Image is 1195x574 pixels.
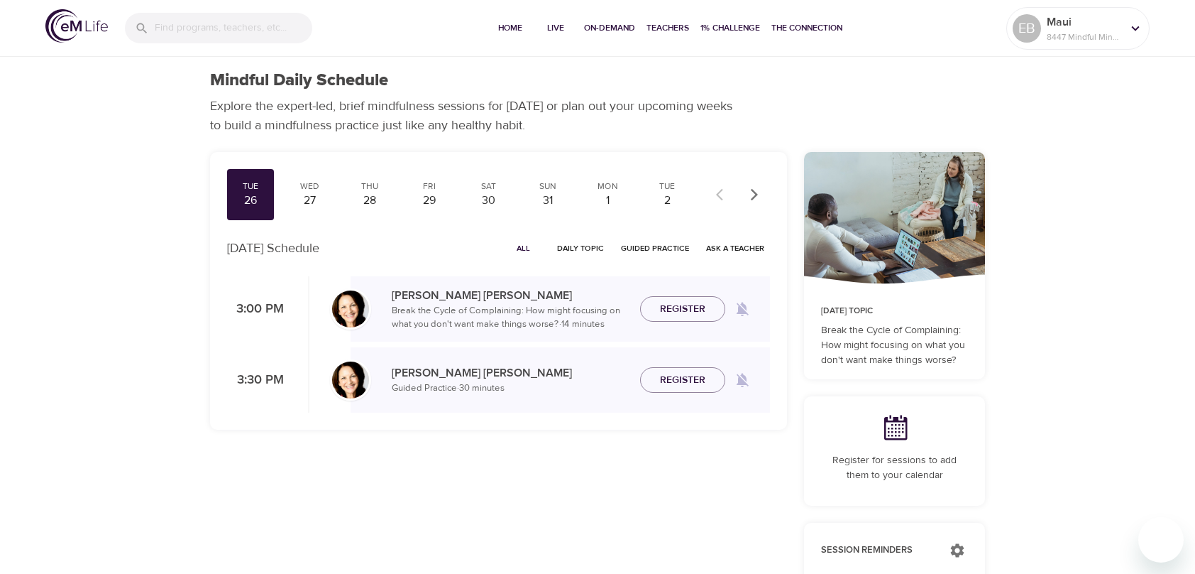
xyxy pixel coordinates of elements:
[539,21,573,36] span: Live
[725,292,759,326] span: Remind me when a class goes live every Tuesday at 3:00 PM
[700,237,770,259] button: Ask a Teacher
[227,300,284,319] p: 3:00 PM
[660,372,705,389] span: Register
[1013,14,1041,43] div: EB
[615,237,695,259] button: Guided Practice
[590,193,625,209] div: 1
[412,180,447,193] div: Fri
[530,193,566,209] div: 31
[821,543,935,558] p: Session Reminders
[500,237,546,259] button: All
[506,242,540,255] span: All
[640,296,725,323] button: Register
[590,180,625,193] div: Mon
[771,21,842,36] span: The Connection
[352,193,387,209] div: 28
[551,237,610,259] button: Daily Topic
[621,242,689,255] span: Guided Practice
[412,193,447,209] div: 29
[233,180,268,193] div: Tue
[700,21,760,36] span: 1% Challenge
[1047,31,1122,43] p: 8447 Mindful Minutes
[530,180,566,193] div: Sun
[332,362,369,399] img: Laurie_Weisman-min.jpg
[210,70,388,91] h1: Mindful Daily Schedule
[706,242,764,255] span: Ask a Teacher
[493,21,527,36] span: Home
[649,193,685,209] div: 2
[725,363,759,397] span: Remind me when a class goes live every Tuesday at 3:30 PM
[646,21,689,36] span: Teachers
[292,180,328,193] div: Wed
[649,180,685,193] div: Tue
[1138,517,1184,563] iframe: Button to launch messaging window
[210,97,742,135] p: Explore the expert-led, brief mindfulness sessions for [DATE] or plan out your upcoming weeks to ...
[821,323,968,368] p: Break the Cycle of Complaining: How might focusing on what you don't want make things worse?
[227,371,284,390] p: 3:30 PM
[471,193,507,209] div: 30
[821,453,968,483] p: Register for sessions to add them to your calendar
[392,304,629,332] p: Break the Cycle of Complaining: How might focusing on what you don't want make things worse? · 14...
[332,291,369,327] img: Laurie_Weisman-min.jpg
[227,239,319,258] p: [DATE] Schedule
[557,242,604,255] span: Daily Topic
[821,305,968,318] p: [DATE] Topic
[392,364,629,381] p: [PERSON_NAME] [PERSON_NAME]
[584,21,635,36] span: On-Demand
[155,13,312,43] input: Find programs, teachers, etc...
[352,180,387,193] div: Thu
[660,300,705,318] span: Register
[45,9,108,43] img: logo
[1047,13,1122,31] p: Maui
[640,367,725,394] button: Register
[392,381,629,396] p: Guided Practice · 30 minutes
[471,180,507,193] div: Sat
[392,287,629,304] p: [PERSON_NAME] [PERSON_NAME]
[233,193,268,209] div: 26
[292,193,328,209] div: 27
